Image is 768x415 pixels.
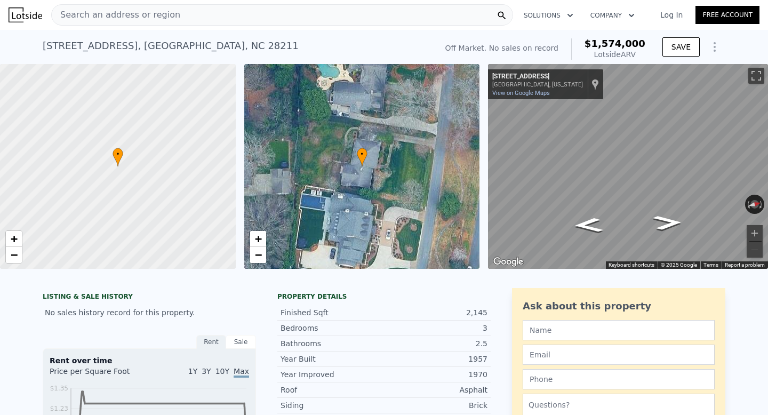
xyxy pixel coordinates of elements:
[585,49,645,60] div: Lotside ARV
[641,212,695,234] path: Go North, Foxcroft Rd
[250,231,266,247] a: Zoom in
[6,247,22,263] a: Zoom out
[488,64,768,269] div: Street View
[357,148,367,166] div: •
[492,90,550,97] a: View on Google Maps
[11,248,18,261] span: −
[609,261,654,269] button: Keyboard shortcuts
[50,405,68,412] tspan: $1.23
[703,262,718,268] a: Terms
[50,355,249,366] div: Rent over time
[384,400,487,411] div: Brick
[445,43,558,53] div: Off Market. No sales on record
[254,232,261,245] span: +
[523,299,715,314] div: Ask about this property
[725,262,765,268] a: Report a problem
[384,385,487,395] div: Asphalt
[52,9,180,21] span: Search an address or region
[9,7,42,22] img: Lotside
[582,6,643,25] button: Company
[695,6,759,24] a: Free Account
[591,78,599,90] a: Show location on map
[384,354,487,364] div: 1957
[357,149,367,159] span: •
[226,335,256,349] div: Sale
[384,369,487,380] div: 1970
[281,338,384,349] div: Bathrooms
[43,38,299,53] div: [STREET_ADDRESS] , [GEOGRAPHIC_DATA] , NC 28211
[6,231,22,247] a: Zoom in
[277,292,491,301] div: Property details
[523,369,715,389] input: Phone
[281,369,384,380] div: Year Improved
[202,367,211,376] span: 3Y
[523,345,715,365] input: Email
[281,385,384,395] div: Roof
[492,81,583,88] div: [GEOGRAPHIC_DATA], [US_STATE]
[43,303,256,322] div: No sales history record for this property.
[215,367,229,376] span: 10Y
[196,335,226,349] div: Rent
[523,320,715,340] input: Name
[759,195,765,214] button: Rotate clockwise
[254,248,261,261] span: −
[250,247,266,263] a: Zoom out
[662,37,700,57] button: SAVE
[113,148,123,166] div: •
[11,232,18,245] span: +
[491,255,526,269] img: Google
[488,64,768,269] div: Map
[491,255,526,269] a: Open this area in Google Maps (opens a new window)
[50,385,68,392] tspan: $1.35
[281,354,384,364] div: Year Built
[281,307,384,318] div: Finished Sqft
[661,262,697,268] span: © 2025 Google
[50,366,149,383] div: Price per Square Foot
[515,6,582,25] button: Solutions
[745,198,765,210] button: Reset the view
[188,367,197,376] span: 1Y
[561,214,615,236] path: Go South, Foxcroft Rd
[384,338,487,349] div: 2.5
[113,149,123,159] span: •
[745,195,751,214] button: Rotate counterclockwise
[585,38,645,49] span: $1,574,000
[492,73,583,81] div: [STREET_ADDRESS]
[748,68,764,84] button: Toggle fullscreen view
[704,36,725,58] button: Show Options
[747,225,763,241] button: Zoom in
[384,323,487,333] div: 3
[281,400,384,411] div: Siding
[384,307,487,318] div: 2,145
[747,242,763,258] button: Zoom out
[647,10,695,20] a: Log In
[43,292,256,303] div: LISTING & SALE HISTORY
[234,367,249,378] span: Max
[281,323,384,333] div: Bedrooms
